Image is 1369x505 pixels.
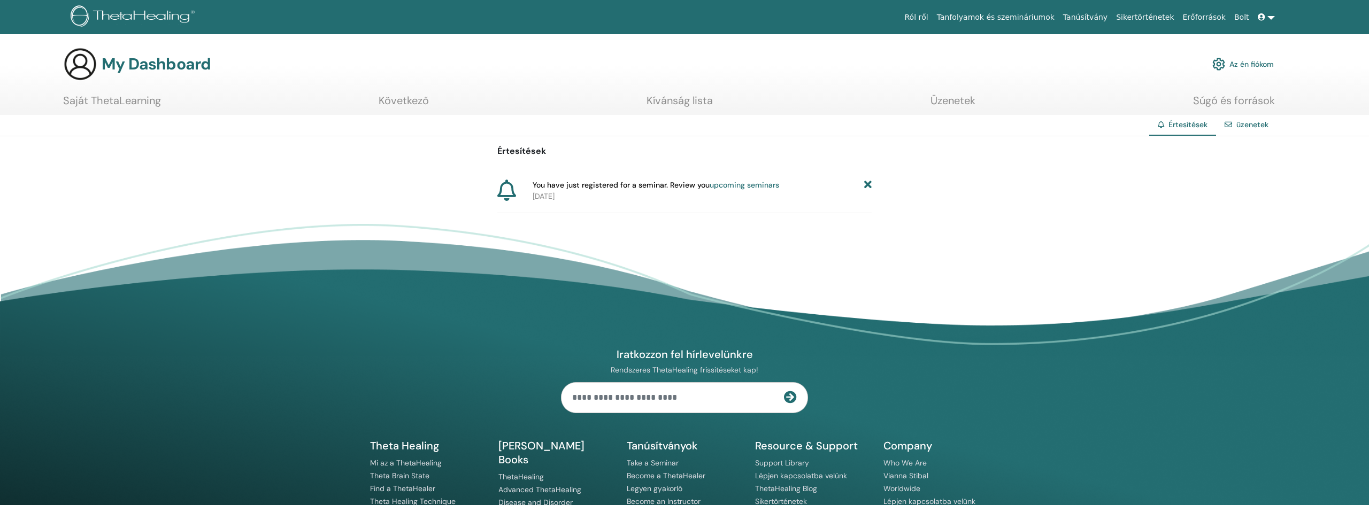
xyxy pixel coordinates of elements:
a: Ról ről [901,7,933,27]
p: Rendszeres ThetaHealing frissítéseket kap! [561,365,808,375]
h3: My Dashboard [102,55,211,74]
span: You have just registered for a seminar. Review you [533,180,779,191]
a: ThetaHealing [498,472,544,481]
a: Kívánság lista [647,94,713,115]
a: Worldwide [883,484,920,493]
img: generic-user-icon.jpg [63,47,97,81]
a: Theta Brain State [370,471,429,480]
a: ThetaHealing Blog [755,484,817,493]
a: upcoming seminars [710,180,779,190]
h4: Iratkozzon fel hírlevelünkre [561,347,808,361]
a: Tanúsítvány [1059,7,1112,27]
a: Become a ThetaHealer [627,471,705,480]
a: Üzenetek [930,94,975,115]
a: Saját ThetaLearning [63,94,161,115]
img: cog.svg [1212,55,1225,73]
a: Sikertörténetek [1112,7,1178,27]
a: Tanfolyamok és szemináriumok [933,7,1059,27]
a: Vianna Stibal [883,471,928,480]
a: üzenetek [1236,120,1268,129]
a: Support Library [755,458,809,468]
h5: Theta Healing [370,439,486,453]
p: [DATE] [533,191,872,202]
a: Who We Are [883,458,927,468]
h5: Resource & Support [755,439,871,453]
a: Bolt [1230,7,1253,27]
h5: Tanúsítványok [627,439,742,453]
img: logo.png [71,5,198,29]
a: Take a Seminar [627,458,679,468]
h5: Company [883,439,999,453]
a: Lépjen kapcsolatba velünk [755,471,847,480]
a: Legyen gyakorló [627,484,682,493]
a: Advanced ThetaHealing [498,485,581,494]
h5: [PERSON_NAME] Books [498,439,614,467]
a: Következő [379,94,429,115]
a: Erőforrások [1179,7,1230,27]
a: Az én fiókom [1212,52,1274,76]
a: Súgó és források [1193,94,1275,115]
p: Értesítések [497,145,872,158]
a: Find a ThetaHealer [370,484,435,493]
a: Mi az a ThetaHealing [370,458,442,468]
span: Értesítések [1168,120,1208,129]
